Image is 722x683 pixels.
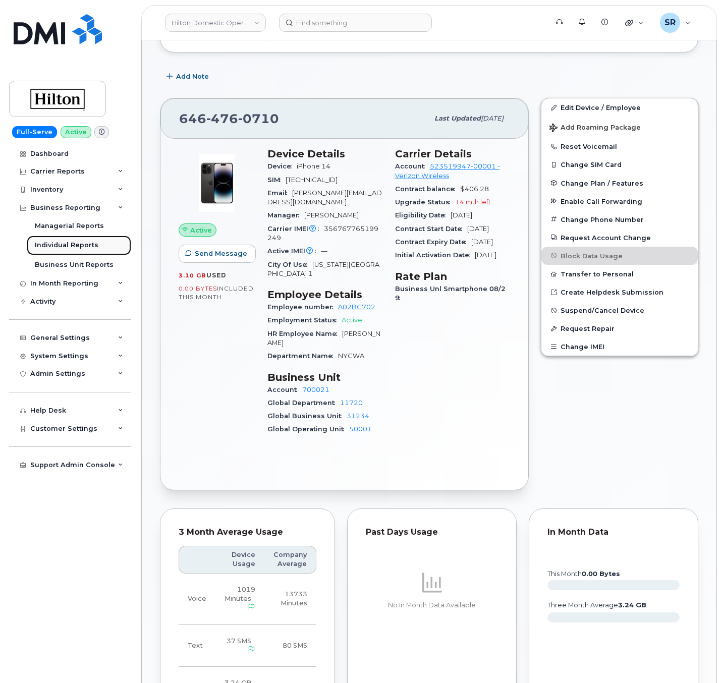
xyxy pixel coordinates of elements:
tspan: 3.24 GB [618,601,646,609]
span: — [321,247,327,255]
a: 523519947-00001 - Verizon Wireless [395,162,500,179]
span: Device [267,162,297,170]
a: 700021 [302,386,329,393]
div: 3 Month Average Usage [179,527,316,537]
p: No In Month Data Available [366,601,498,610]
div: In Month Data [547,527,680,537]
span: Global Business Unit [267,412,347,420]
input: Find something... [279,14,432,32]
h3: Device Details [267,148,383,160]
span: [DATE] [481,115,504,122]
th: Company Average [264,546,316,574]
button: Change Plan / Features [541,174,698,192]
button: Change SIM Card [541,155,698,174]
span: Contract Expiry Date [395,238,471,246]
div: Past Days Usage [366,527,498,537]
button: Add Roaming Package [541,117,698,137]
span: 14 mth left [455,198,491,206]
span: 646 [179,111,279,126]
button: Enable Call Forwarding [541,192,698,210]
span: Send Message [195,249,247,258]
span: [DATE] [475,251,496,259]
span: Global Department [267,399,340,407]
span: Active [190,225,212,235]
h3: Business Unit [267,371,383,383]
td: 80 SMS [264,625,316,667]
span: Eligibility Date [395,211,451,219]
span: [TECHNICAL_ID] [286,176,338,184]
th: Device Usage [215,546,264,574]
span: Upgrade Status [395,198,455,206]
span: Contract Start Date [395,225,467,233]
span: Email [267,189,292,197]
span: Contract balance [395,185,460,193]
td: Voice [179,574,215,625]
span: Initial Activation Date [395,251,475,259]
span: Enable Call Forwarding [561,197,642,205]
a: A02BC702 [338,303,375,311]
span: Employee number [267,303,338,311]
span: Department Name [267,352,338,360]
span: [DATE] [467,225,489,233]
a: 11720 [340,399,363,407]
h3: Carrier Details [395,148,511,160]
text: this month [547,570,620,578]
span: City Of Use [267,261,312,268]
span: SIM [267,176,286,184]
td: Text [179,625,215,667]
span: 476 [206,111,238,126]
span: 37 SMS [227,637,251,645]
button: Reset Voicemail [541,137,698,155]
span: Employment Status [267,316,342,324]
button: Change IMEI [541,337,698,356]
img: image20231002-3703462-njx0qo.jpeg [187,153,247,213]
span: Business Unl Smartphone 08/29 [395,285,506,302]
button: Suspend/Cancel Device [541,301,698,319]
button: Request Account Change [541,229,698,247]
span: Manager [267,211,304,219]
tspan: 0.00 Bytes [582,570,620,578]
span: iPhone 14 [297,162,330,170]
span: Suspend/Cancel Device [561,307,644,314]
h3: Employee Details [267,289,383,301]
span: Change Plan / Features [561,179,643,187]
span: Active [342,316,362,324]
button: Add Note [160,68,217,86]
a: Create Helpdesk Submission [541,283,698,301]
button: Request Repair [541,319,698,337]
span: Carrier IMEI [267,225,324,233]
span: 1019 Minutes [225,586,255,602]
span: Add Note [176,72,209,81]
button: Block Data Usage [541,247,698,265]
text: three month average [547,601,646,609]
span: used [206,271,227,279]
span: SR [664,17,676,29]
span: 0710 [238,111,279,126]
span: Account [267,386,302,393]
span: Global Operating Unit [267,425,349,433]
div: Sebastian Reissig [653,13,698,33]
span: [DATE] [451,211,472,219]
td: 13733 Minutes [264,574,316,625]
span: HR Employee Name [267,330,342,337]
span: [PERSON_NAME][EMAIL_ADDRESS][DOMAIN_NAME] [267,189,382,206]
span: Account [395,162,430,170]
iframe: Messenger Launcher [678,639,714,675]
button: Transfer to Personal [541,265,698,283]
span: 0.00 Bytes [179,285,217,292]
span: [DATE] [471,238,493,246]
a: Hilton Domestic Operating Company Inc [165,14,266,32]
span: [PERSON_NAME] [304,211,359,219]
span: [US_STATE][GEOGRAPHIC_DATA] 1 [267,261,379,277]
span: NYCWA [338,352,364,360]
span: 3.10 GB [179,272,206,279]
button: Send Message [179,245,256,263]
span: Active IMEI [267,247,321,255]
a: 31234 [347,412,369,420]
button: Change Phone Number [541,210,698,229]
h3: Rate Plan [395,270,511,282]
span: Add Roaming Package [549,124,641,133]
span: Last updated [434,115,481,122]
a: Edit Device / Employee [541,98,698,117]
span: $406.28 [460,185,489,193]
